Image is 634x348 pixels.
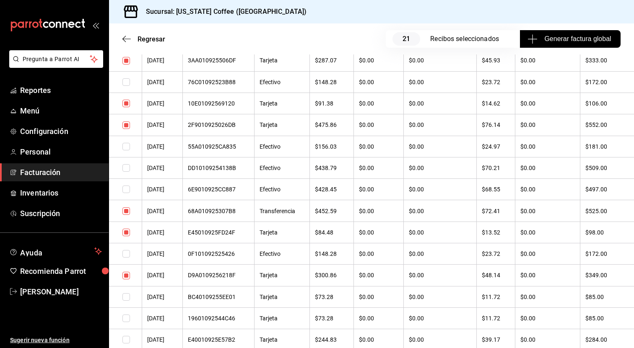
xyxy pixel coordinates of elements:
th: $0.00 [403,50,477,71]
th: $0.00 [354,157,403,178]
button: Regresar [122,35,165,43]
th: $148.28 [309,243,353,264]
span: [PERSON_NAME] [20,286,102,297]
div: DD10109254138B [188,165,249,171]
th: [DATE] [142,286,183,307]
th: $23.72 [477,243,515,264]
th: $509.00 [580,157,634,178]
th: $452.59 [309,200,353,222]
th: $11.72 [477,307,515,329]
th: $73.28 [309,286,353,307]
th: $13.52 [477,222,515,243]
th: $23.72 [477,71,515,93]
th: $552.00 [580,114,634,136]
th: $181.00 [580,136,634,157]
th: Tarjeta [255,50,310,71]
th: $172.00 [580,243,634,264]
div: 10E01092569120 [188,100,249,107]
span: Configuración [20,126,102,137]
th: $48.14 [477,265,515,286]
th: $0.00 [515,93,580,114]
th: [DATE] [142,136,183,157]
th: $0.00 [354,71,403,93]
div: D9A0109256218F [188,272,249,278]
th: Efectivo [255,71,310,93]
th: $0.00 [403,200,477,222]
th: $84.48 [309,222,353,243]
th: [DATE] [142,114,183,136]
th: $0.00 [515,114,580,136]
div: E45010925FD24F [188,229,249,236]
th: [DATE] [142,307,183,329]
button: open_drawer_menu [92,22,99,28]
th: $0.00 [354,114,403,136]
th: $0.00 [515,71,580,93]
th: $14.62 [477,93,515,114]
th: Efectivo [255,243,310,264]
a: Pregunta a Parrot AI [6,61,103,70]
th: $0.00 [354,93,403,114]
th: $0.00 [403,136,477,157]
th: $0.00 [354,222,403,243]
th: $0.00 [515,222,580,243]
th: [DATE] [142,200,183,222]
th: Tarjeta [255,307,310,329]
th: $0.00 [354,179,403,200]
th: $0.00 [515,179,580,200]
span: Suscripción [20,208,102,219]
span: Inventarios [20,187,102,198]
div: 55A010925CA835 [188,143,249,150]
div: 19601092544C46 [188,315,249,322]
th: $0.00 [354,265,403,286]
th: $98.00 [580,222,634,243]
th: $85.00 [580,286,634,307]
div: 76C01092523B88 [188,79,249,85]
th: Tarjeta [255,114,310,136]
th: $156.03 [309,136,353,157]
th: $106.00 [580,93,634,114]
span: Regresar [138,35,165,43]
th: $0.00 [403,286,477,307]
span: Reportes [20,85,102,96]
span: Ayuda [20,246,91,256]
th: $0.00 [403,307,477,329]
th: $11.72 [477,286,515,307]
th: $0.00 [515,307,580,329]
th: $497.00 [580,179,634,200]
div: 68A010925307B8 [188,208,249,214]
th: Efectivo [255,157,310,178]
th: [DATE] [142,93,183,114]
th: $0.00 [403,93,477,114]
th: $72.41 [477,200,515,222]
th: $0.00 [515,286,580,307]
th: $76.14 [477,114,515,136]
th: [DATE] [142,179,183,200]
th: $172.00 [580,71,634,93]
th: $0.00 [515,157,580,178]
th: $0.00 [403,157,477,178]
th: $0.00 [403,265,477,286]
th: $333.00 [580,50,634,71]
th: [DATE] [142,71,183,93]
th: $0.00 [354,136,403,157]
th: $0.00 [354,50,403,71]
th: Tarjeta [255,265,310,286]
th: $24.97 [477,136,515,157]
div: 2F9010925026DB [188,121,249,128]
th: $300.86 [309,265,353,286]
th: $73.28 [309,307,353,329]
th: $0.00 [403,243,477,264]
th: $0.00 [403,114,477,136]
div: 6E9010925CC887 [188,186,249,193]
th: [DATE] [142,222,183,243]
div: 3AA010925506DF [188,57,249,64]
button: Generar factura global [520,30,621,48]
th: $0.00 [515,136,580,157]
div: E40010925E57B2 [188,336,249,343]
h3: Sucursal: [US_STATE] Coffee ([GEOGRAPHIC_DATA]) [139,7,307,17]
th: $0.00 [515,243,580,264]
th: Efectivo [255,179,310,200]
th: $0.00 [354,286,403,307]
span: Generar factura global [529,34,611,44]
th: $0.00 [403,179,477,200]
